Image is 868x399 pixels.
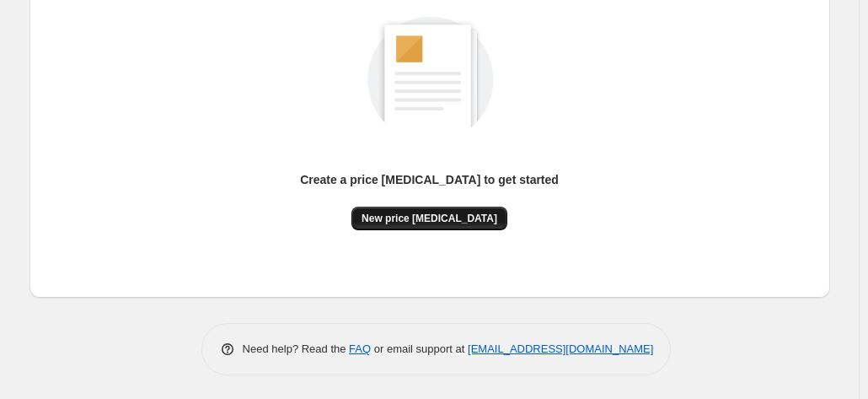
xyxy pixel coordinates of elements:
p: Create a price [MEDICAL_DATA] to get started [300,171,559,188]
a: FAQ [349,342,371,355]
span: Need help? Read the [243,342,350,355]
button: New price [MEDICAL_DATA] [351,207,507,230]
a: [EMAIL_ADDRESS][DOMAIN_NAME] [468,342,653,355]
span: or email support at [371,342,468,355]
span: New price [MEDICAL_DATA] [362,212,497,225]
